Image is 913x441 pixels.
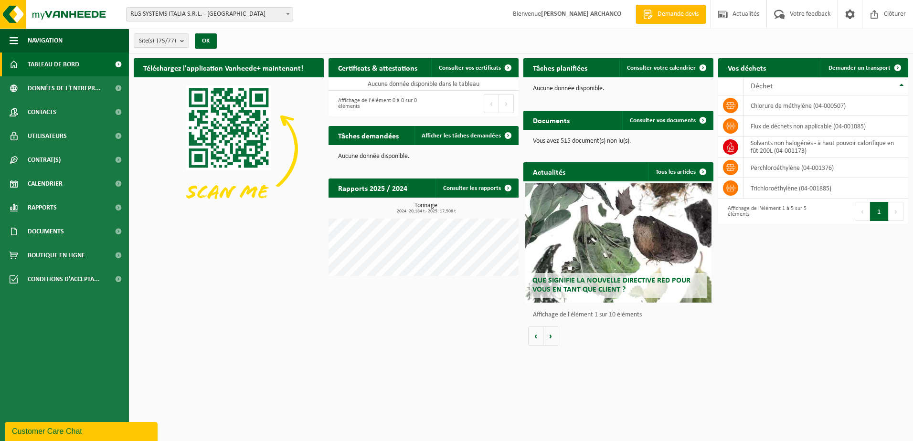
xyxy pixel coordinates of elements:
span: Navigation [28,29,63,52]
div: Affichage de l'élément 1 à 5 sur 5 éléments [723,201,808,222]
h2: Documents [523,111,579,129]
button: Site(s)(75/77) [134,33,189,48]
span: Demande devis [655,10,701,19]
span: Utilisateurs [28,124,67,148]
span: Consulter vos documents [630,117,696,124]
a: Consulter votre calendrier [619,58,712,77]
a: Consulter vos documents [622,111,712,130]
button: Next [499,94,514,113]
button: Volgende [543,326,558,346]
span: Calendrier [28,172,63,196]
a: Que signifie la nouvelle directive RED pour vous en tant que client ? [525,183,711,303]
a: Tous les articles [648,162,712,181]
strong: [PERSON_NAME] ARCHANCO [541,10,621,18]
span: Déchet [751,83,773,90]
span: Consulter vos certificats [439,65,501,71]
h2: Téléchargez l'application Vanheede+ maintenant! [134,58,313,77]
button: Vorige [528,326,543,346]
h2: Tâches demandées [329,126,408,145]
a: Consulter vos certificats [431,58,518,77]
span: RLG SYSTEMS ITALIA S.R.L. - TORINO [126,7,293,21]
span: Rapports [28,196,57,220]
button: 1 [870,202,889,221]
h2: Rapports 2025 / 2024 [329,178,417,197]
td: Trichloroéthylène (04-001885) [743,178,908,199]
span: Contrat(s) [28,148,61,172]
h2: Certificats & attestations [329,58,427,77]
a: Demander un transport [821,58,907,77]
p: Vous avez 515 document(s) non lu(s). [533,138,704,145]
span: Demander un transport [828,65,891,71]
h2: Actualités [523,162,575,181]
span: Afficher les tâches demandées [422,133,501,139]
img: Download de VHEPlus App [134,77,324,220]
td: chlorure de méthylène (04-000507) [743,95,908,116]
span: Conditions d'accepta... [28,267,100,291]
button: Previous [855,202,870,221]
span: Site(s) [139,34,176,48]
span: 2024: 20,184 t - 2025: 17,508 t [333,209,519,214]
h2: Tâches planifiées [523,58,597,77]
a: Consulter les rapports [435,178,518,198]
td: Perchloroéthylène (04-001376) [743,157,908,178]
span: Contacts [28,100,56,124]
count: (75/77) [157,38,176,44]
button: Next [889,202,903,221]
p: Affichage de l'élément 1 sur 10 éléments [533,312,709,318]
button: Previous [484,94,499,113]
div: Affichage de l'élément 0 à 0 sur 0 éléments [333,93,419,114]
h2: Vos déchets [718,58,775,77]
span: Tableau de bord [28,52,79,76]
button: OK [195,33,217,49]
span: Boutique en ligne [28,243,85,267]
td: Aucune donnée disponible dans le tableau [329,77,519,91]
p: Aucune donnée disponible. [533,85,704,92]
iframe: chat widget [5,420,159,441]
span: Données de l'entrepr... [28,76,101,100]
span: Documents [28,220,64,243]
td: flux de déchets non applicable (04-001085) [743,116,908,136]
td: solvants non halogénés - à haut pouvoir calorifique en fût 200L (04-001173) [743,136,908,157]
span: RLG SYSTEMS ITALIA S.R.L. - TORINO [127,8,293,21]
p: Aucune donnée disponible. [338,153,509,160]
a: Demande devis [636,5,706,24]
a: Afficher les tâches demandées [414,126,518,145]
h3: Tonnage [333,202,519,214]
span: Que signifie la nouvelle directive RED pour vous en tant que client ? [532,277,690,294]
span: Consulter votre calendrier [627,65,696,71]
